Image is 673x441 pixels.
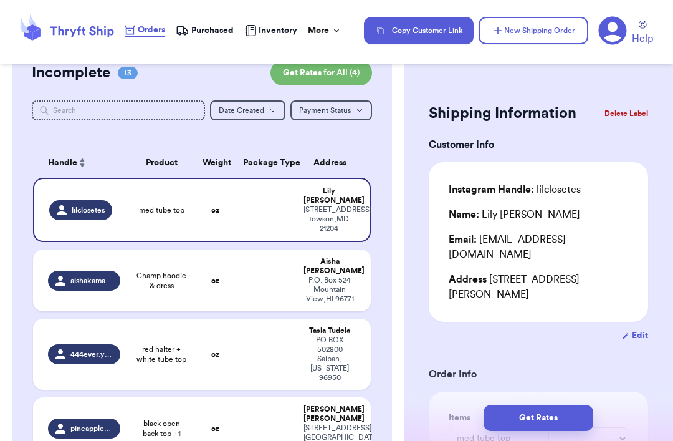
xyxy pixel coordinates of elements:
[449,274,487,284] span: Address
[479,17,588,44] button: New Shipping Order
[32,100,204,120] input: Search
[48,157,77,170] span: Handle
[135,344,188,364] span: red halter + white tube top
[449,232,628,262] div: [EMAIL_ADDRESS][DOMAIN_NAME]
[128,148,195,178] th: Product
[138,24,165,36] span: Orders
[270,61,372,85] button: Get Rates for All (4)
[303,405,355,424] div: [PERSON_NAME] [PERSON_NAME]
[139,205,184,215] span: med tube top
[176,24,234,37] a: Purchased
[70,276,113,286] span: aishakamalani
[174,430,181,437] span: + 1
[118,67,138,79] span: 13
[77,155,87,170] button: Sort ascending
[219,107,264,114] span: Date Created
[135,419,188,439] span: black open back top
[211,206,219,214] strong: oz
[290,100,372,120] button: Payment Status
[449,210,479,220] span: Name:
[303,205,354,233] div: [STREET_ADDRESS] towson , MD 21204
[32,63,110,83] h2: Incomplete
[429,104,576,124] h2: Shipping Information
[449,207,580,222] div: Lily [PERSON_NAME]
[449,185,534,195] span: Instagram Handle:
[195,148,236,178] th: Weight
[70,349,113,359] span: 444ever.yours
[449,182,581,197] div: lilclosetes
[303,257,355,276] div: Aisha [PERSON_NAME]
[191,24,234,37] span: Purchased
[449,272,628,302] div: [STREET_ADDRESS][PERSON_NAME]
[622,329,648,342] button: Edit
[599,100,653,127] button: Delete Label
[211,425,219,432] strong: oz
[632,21,653,46] a: Help
[303,326,355,336] div: Tasia Tudela
[296,148,370,178] th: Address
[211,351,219,358] strong: oz
[303,336,355,382] div: PO BOX 502800 Saipan , [US_STATE] 96950
[303,187,354,205] div: Lily [PERSON_NAME]
[429,137,648,152] h3: Customer Info
[236,148,296,178] th: Package Type
[210,100,285,120] button: Date Created
[449,235,477,245] span: Email:
[308,24,341,37] div: More
[364,17,474,44] button: Copy Customer Link
[125,24,165,37] a: Orders
[72,205,105,215] span: lilclosetes
[245,24,297,37] a: Inventory
[135,271,188,291] span: Champ hoodie & dress
[484,405,593,431] button: Get Rates
[303,276,355,304] div: P.O. Box 524 Mountain View , HI 96771
[70,424,113,434] span: pineapples.rings
[211,277,219,284] strong: oz
[632,31,653,46] span: Help
[259,24,297,37] span: Inventory
[299,107,351,114] span: Payment Status
[429,367,648,382] h3: Order Info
